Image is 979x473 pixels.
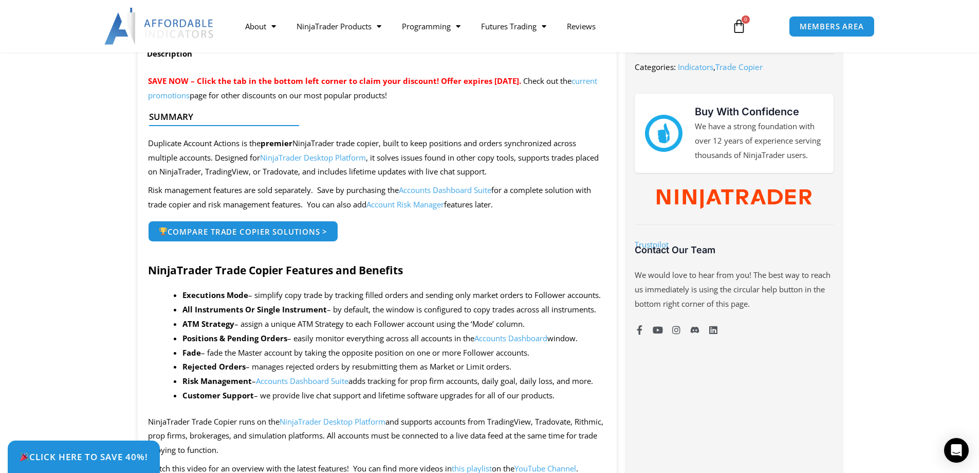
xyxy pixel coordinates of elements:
[182,390,254,400] strong: Customer Support
[148,76,521,86] span: SAVE NOW – Click the tab in the bottom left corner to claim your discount! Offer expires [DATE].
[148,183,607,212] p: Risk management features are sold separately. Save by purchasing the for a complete solution with...
[138,44,201,64] a: Description
[182,304,327,314] strong: All Instruments Or Single Instrument
[159,227,328,236] span: Compare Trade Copier Solutions >
[635,239,669,250] a: Trustpilot
[182,360,606,374] li: – manages rejected orders by resubmitting them as Market or Limit orders.
[695,119,823,163] p: We have a strong foundation with over 12 years of experience serving thousands of NinjaTrader users.
[399,185,491,195] a: Accounts Dashboard Suite
[20,452,148,461] span: Click Here to save 40%!
[235,14,720,38] nav: Menu
[715,62,763,72] a: Trade Copier
[286,14,392,38] a: NinjaTrader Products
[182,331,606,346] li: – easily monitor everything across all accounts in the window.
[182,376,252,386] b: Risk Management
[148,263,403,277] strong: NinjaTrader Trade Copier Features and Benefits
[182,361,246,372] b: Rejected Orders
[280,416,385,427] a: NinjaTrader Desktop Platform
[678,62,763,72] span: ,
[635,268,833,311] p: We would love to hear from you! The best way to reach us immediately is using the circular help b...
[800,23,864,30] span: MEMBERS AREA
[182,389,606,403] li: – we provide live chat support and lifetime software upgrades for all of our products.
[789,16,875,37] a: MEMBERS AREA
[159,227,167,235] img: 🏆
[182,346,606,360] li: – fade the Master account by taking the opposite position on one or more Follower accounts.
[104,8,215,45] img: LogoAI | Affordable Indicators – NinjaTrader
[149,112,598,122] h4: Summary
[20,452,29,461] img: 🎉
[148,416,603,456] span: NinjaTrader Trade Copier runs on the and supports accounts from TradingView, Tradovate, Rithmic, ...
[944,438,969,463] div: Open Intercom Messenger
[148,74,607,103] p: Check out the page for other discounts on our most popular products!
[182,319,234,329] b: ATM Strategy
[235,14,286,38] a: About
[645,115,682,152] img: mark thumbs good 43913 | Affordable Indicators – NinjaTrader
[148,221,339,242] a: 🏆Compare Trade Copier Solutions >
[182,288,606,303] li: – simplify copy trade by tracking filled orders and sending only market orders to Follower accounts.
[182,347,201,358] strong: Fade
[635,244,833,256] h3: Contact Our Team
[148,138,599,177] span: Duplicate Account Actions is the NinjaTrader trade copier, built to keep positions and orders syn...
[261,138,292,148] strong: premier
[182,374,606,389] li: – adds tracking for prop firm accounts, daily goal, daily loss, and more.
[8,441,160,473] a: 🎉Click Here to save 40%!
[182,333,287,343] strong: Positions & Pending Orders
[474,333,547,343] a: Accounts Dashboard
[657,189,811,209] img: NinjaTrader Wordmark color RGB | Affordable Indicators – NinjaTrader
[695,104,823,119] h3: Buy With Confidence
[716,11,762,41] a: 0
[678,62,713,72] a: Indicators
[256,376,348,386] a: Accounts Dashboard Suite
[182,317,606,331] li: – assign a unique ATM Strategy to each Follower account using the ‘Mode’ column.
[557,14,606,38] a: Reviews
[471,14,557,38] a: Futures Trading
[182,290,248,300] strong: Executions Mode
[260,152,366,163] a: NinjaTrader Desktop Platform
[392,14,471,38] a: Programming
[366,199,444,209] a: Account Risk Manager
[635,62,676,72] span: Categories:
[742,15,750,24] span: 0
[182,303,606,317] li: – by default, the window is configured to copy trades across all instruments.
